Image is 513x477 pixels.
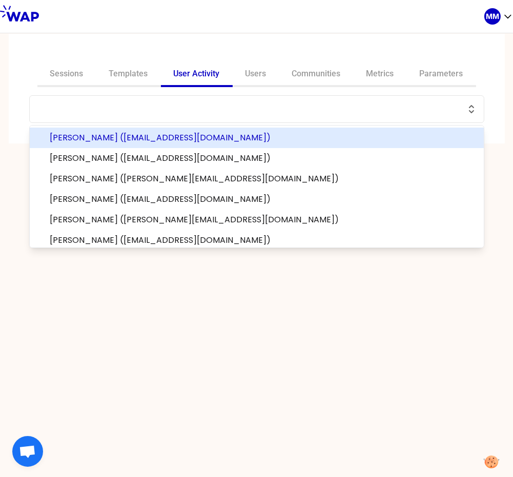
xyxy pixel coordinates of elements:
[484,8,513,25] button: MM
[50,214,476,226] span: [PERSON_NAME] ([PERSON_NAME][EMAIL_ADDRESS][DOMAIN_NAME])
[407,63,476,87] a: Parameters
[50,132,476,144] span: [PERSON_NAME] ([EMAIL_ADDRESS][DOMAIN_NAME])
[50,173,476,185] span: [PERSON_NAME] ([PERSON_NAME][EMAIL_ADDRESS][DOMAIN_NAME])
[50,234,476,246] span: [PERSON_NAME] ([EMAIL_ADDRESS][DOMAIN_NAME])
[354,63,407,87] a: Metrics
[50,152,476,164] span: [PERSON_NAME] ([EMAIL_ADDRESS][DOMAIN_NAME])
[96,63,161,87] a: Templates
[233,63,279,87] a: Users
[279,63,354,87] a: Communities
[50,193,476,205] span: [PERSON_NAME] ([EMAIL_ADDRESS][DOMAIN_NAME])
[486,11,499,22] p: MM
[161,63,233,87] a: User Activity
[12,436,43,467] a: Ouvrir le chat
[37,63,96,87] a: Sessions
[478,449,505,474] button: Manage your preferences about cookies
